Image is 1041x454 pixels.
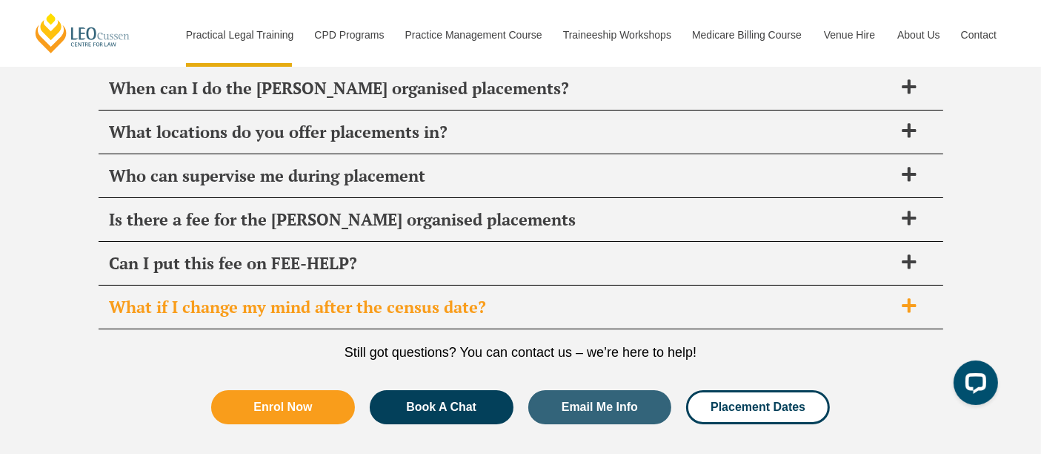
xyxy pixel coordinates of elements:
a: Practice Management Course [394,3,552,67]
a: Contact [950,3,1008,67]
span: When can I do the [PERSON_NAME] organised placements? [110,78,894,99]
span: Book A Chat [406,401,476,413]
a: Book A Chat [370,390,513,424]
span: What if I change my mind after the census date? [110,297,894,318]
a: Email Me Info [528,390,672,424]
span: Who can supervise me during placement [110,165,894,186]
span: Is there a fee for the [PERSON_NAME] organised placements [110,209,894,230]
p: Still got questions? You can contact us – we’re here to help! [99,344,943,361]
a: Medicare Billing Course [681,3,813,67]
a: Placement Dates [686,390,830,424]
span: Enrol Now [253,401,312,413]
a: [PERSON_NAME] Centre for Law [33,12,132,54]
span: Email Me Info [562,401,638,413]
span: Can I put this fee on FEE-HELP? [110,253,894,274]
iframe: LiveChat chat widget [942,355,1004,417]
a: Venue Hire [813,3,886,67]
a: CPD Programs [303,3,393,67]
span: Placement Dates [711,401,805,413]
a: Traineeship Workshops [552,3,681,67]
a: Enrol Now [211,390,355,424]
a: Practical Legal Training [175,3,304,67]
span: What locations do you offer placements in? [110,122,894,142]
a: About Us [886,3,950,67]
